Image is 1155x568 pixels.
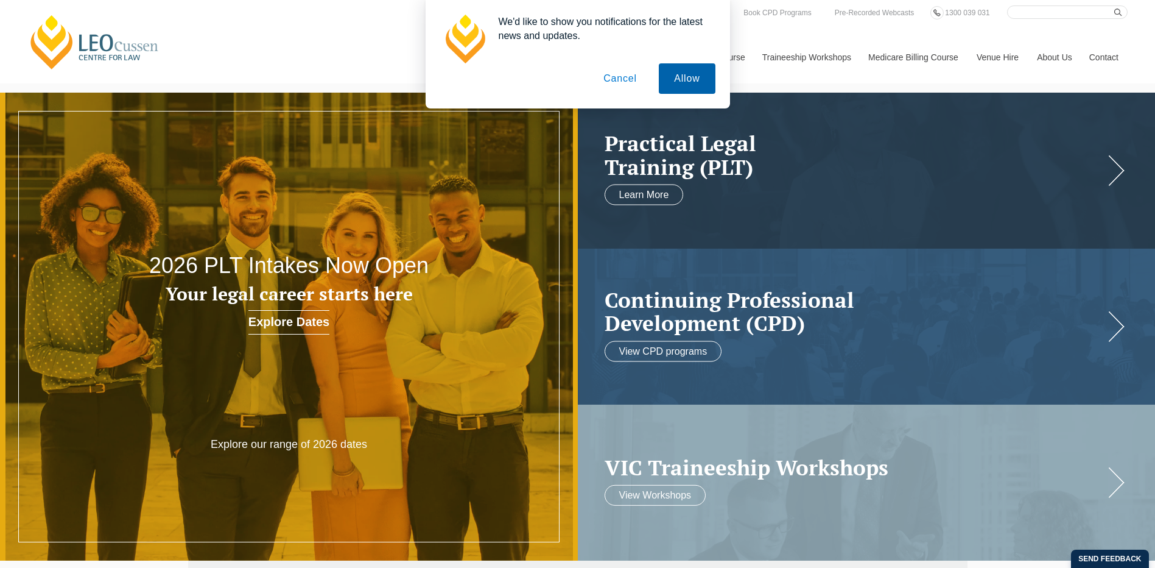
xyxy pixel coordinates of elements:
a: View CPD programs [605,341,722,361]
a: Explore Dates [248,310,329,335]
h3: Your legal career starts here [116,284,462,304]
p: Explore our range of 2026 dates [174,438,405,452]
button: Allow [659,63,715,94]
img: notification icon [440,15,489,63]
h2: Continuing Professional Development (CPD) [605,288,1104,335]
a: Learn More [605,185,684,205]
div: We'd like to show you notifications for the latest news and updates. [489,15,715,43]
a: Practical LegalTraining (PLT) [605,132,1104,179]
h2: 2026 PLT Intakes Now Open [116,254,462,278]
a: View Workshops [605,485,706,506]
a: Continuing ProfessionalDevelopment (CPD) [605,288,1104,335]
h2: Practical Legal Training (PLT) [605,132,1104,179]
button: Cancel [588,63,652,94]
a: VIC Traineeship Workshops [605,455,1104,479]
